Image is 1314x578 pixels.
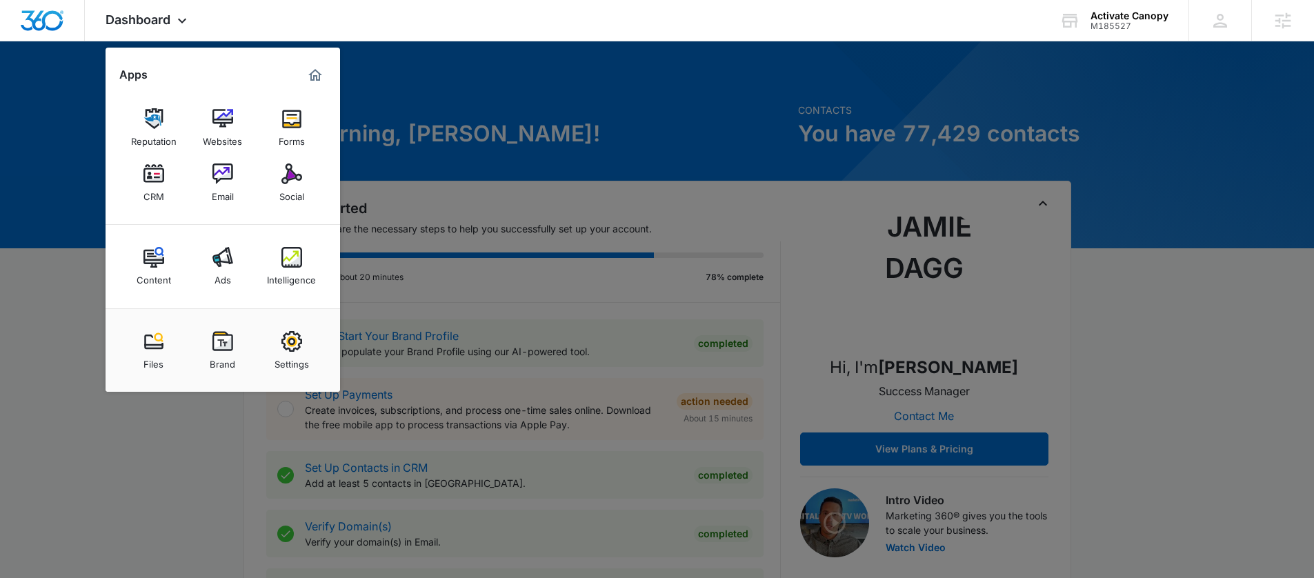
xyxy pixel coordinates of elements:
[275,352,309,370] div: Settings
[266,240,318,292] a: Intelligence
[131,129,177,147] div: Reputation
[119,68,148,81] h2: Apps
[128,157,180,209] a: CRM
[128,101,180,154] a: Reputation
[143,352,163,370] div: Files
[106,12,170,27] span: Dashboard
[128,324,180,377] a: Files
[203,129,242,147] div: Websites
[1091,10,1168,21] div: account name
[197,157,249,209] a: Email
[1091,21,1168,31] div: account id
[267,268,316,286] div: Intelligence
[137,268,171,286] div: Content
[279,129,305,147] div: Forms
[279,184,304,202] div: Social
[266,157,318,209] a: Social
[266,101,318,154] a: Forms
[304,64,326,86] a: Marketing 360® Dashboard
[197,324,249,377] a: Brand
[128,240,180,292] a: Content
[143,184,164,202] div: CRM
[215,268,231,286] div: Ads
[197,240,249,292] a: Ads
[266,324,318,377] a: Settings
[212,184,234,202] div: Email
[210,352,235,370] div: Brand
[197,101,249,154] a: Websites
